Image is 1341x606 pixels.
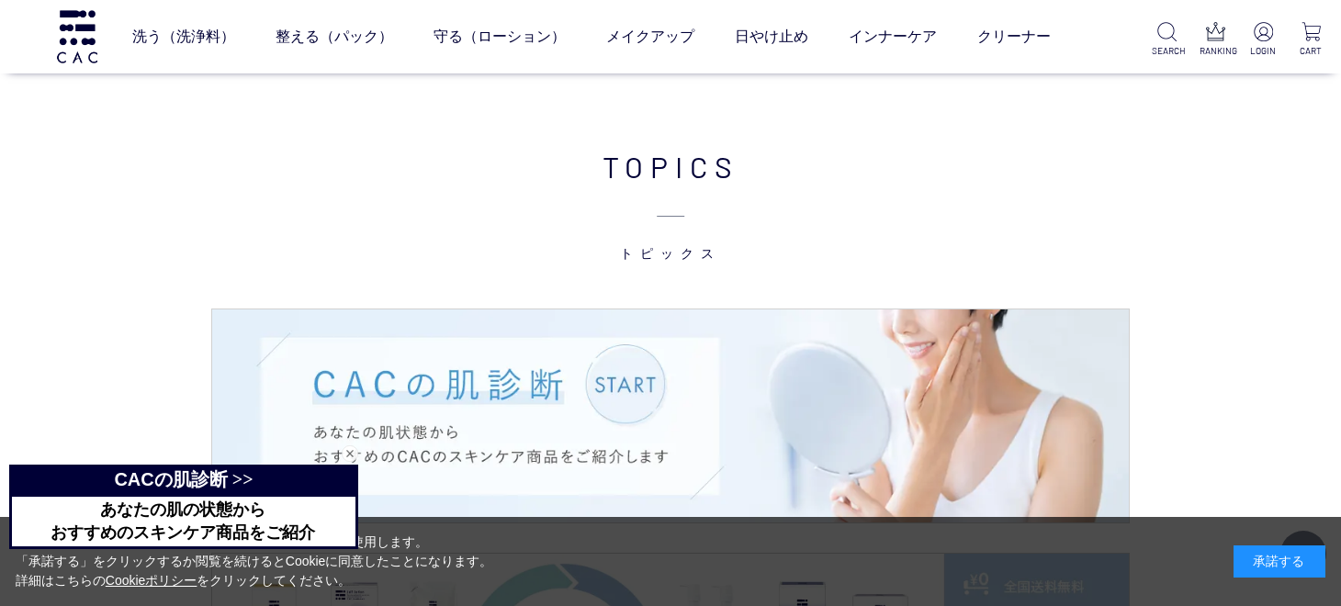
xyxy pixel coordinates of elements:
p: SEARCH [1152,44,1182,58]
a: LOGIN [1247,22,1278,58]
img: logo [54,10,100,62]
p: RANKING [1200,44,1230,58]
a: Cookieポリシー [106,573,197,588]
a: RANKING [1200,22,1230,58]
p: LOGIN [1247,44,1278,58]
a: 洗う（洗浄料） [132,11,235,62]
a: CART [1296,22,1326,58]
span: トピックス [168,188,1174,262]
div: 承諾する [1234,545,1325,578]
a: 肌診断肌診断 [212,309,1129,523]
a: クリーナー [977,11,1051,62]
a: 整える（パック） [276,11,393,62]
a: SEARCH [1152,22,1182,58]
img: 肌診断 [212,309,1129,523]
a: 日やけ止め [735,11,808,62]
a: メイクアップ [606,11,694,62]
a: インナーケア [849,11,937,62]
h2: TOPICS [168,144,1174,262]
a: 守る（ローション） [434,11,566,62]
p: CART [1296,44,1326,58]
div: 当サイトでは、お客様へのサービス向上のためにCookieを使用します。 「承諾する」をクリックするか閲覧を続けるとCookieに同意したことになります。 詳細はこちらの をクリックしてください。 [16,533,493,590]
